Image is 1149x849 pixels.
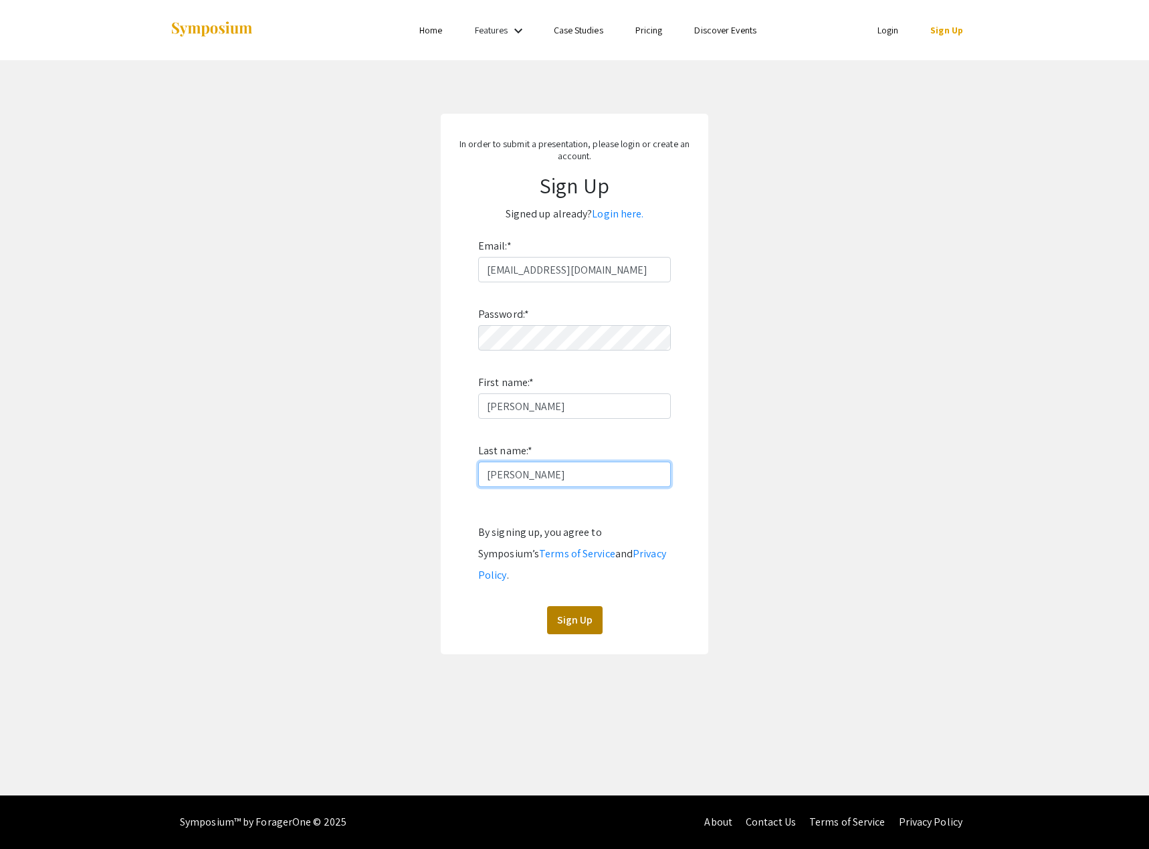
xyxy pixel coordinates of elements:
[454,173,695,198] h1: Sign Up
[510,23,526,39] mat-icon: Expand Features list
[704,815,732,829] a: About
[592,207,643,221] a: Login here.
[478,372,534,393] label: First name:
[10,789,57,839] iframe: Chat
[746,815,796,829] a: Contact Us
[635,24,663,36] a: Pricing
[454,138,695,162] p: In order to submit a presentation, please login or create an account.
[478,235,512,257] label: Email:
[899,815,962,829] a: Privacy Policy
[930,24,963,36] a: Sign Up
[478,547,666,582] a: Privacy Policy
[419,24,442,36] a: Home
[478,440,532,462] label: Last name:
[809,815,885,829] a: Terms of Service
[694,24,756,36] a: Discover Events
[554,24,603,36] a: Case Studies
[478,304,529,325] label: Password:
[539,547,615,561] a: Terms of Service
[877,24,899,36] a: Login
[170,21,253,39] img: Symposium by ForagerOne
[475,24,508,36] a: Features
[478,522,671,586] div: By signing up, you agree to Symposium’s and .
[454,203,695,225] p: Signed up already?
[547,606,603,634] button: Sign Up
[180,795,346,849] div: Symposium™ by ForagerOne © 2025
